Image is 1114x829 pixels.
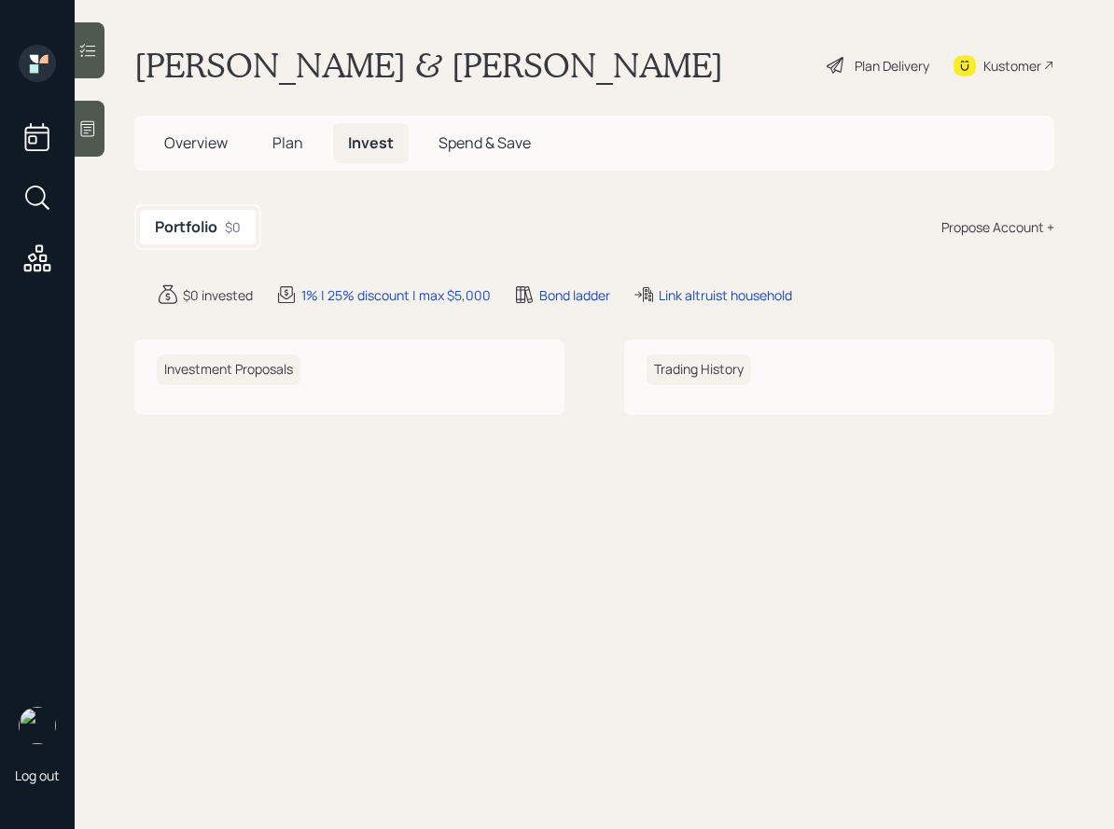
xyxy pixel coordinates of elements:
div: $0 invested [183,285,253,305]
h1: [PERSON_NAME] & [PERSON_NAME] [134,45,723,86]
div: Kustomer [983,56,1041,76]
div: Bond ladder [539,285,610,305]
div: Plan Delivery [855,56,929,76]
h5: Portfolio [155,218,217,236]
span: Invest [348,132,394,153]
div: Log out [15,767,60,784]
h6: Trading History [647,354,751,385]
span: Spend & Save [439,132,531,153]
img: sami-boghos-headshot.png [19,707,56,744]
div: Propose Account + [941,217,1054,237]
h6: Investment Proposals [157,354,300,385]
div: Link altruist household [659,285,792,305]
span: Plan [272,132,303,153]
div: $0 [225,217,241,237]
span: Overview [164,132,228,153]
div: 1% | 25% discount | max $5,000 [301,285,491,305]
